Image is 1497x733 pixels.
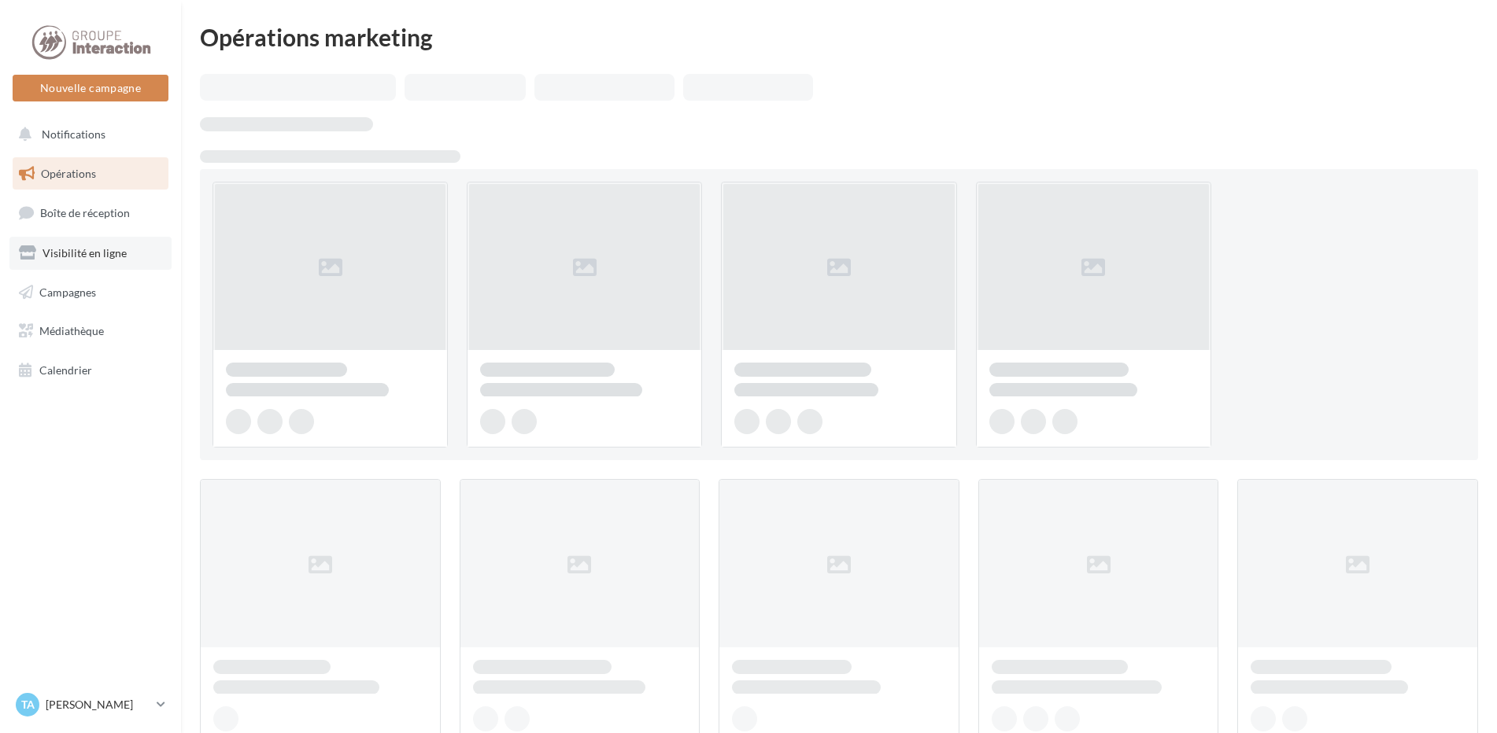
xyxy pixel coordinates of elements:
[9,196,172,230] a: Boîte de réception
[42,127,105,141] span: Notifications
[9,237,172,270] a: Visibilité en ligne
[39,285,96,298] span: Campagnes
[9,276,172,309] a: Campagnes
[13,690,168,720] a: TA [PERSON_NAME]
[46,697,150,713] p: [PERSON_NAME]
[41,167,96,180] span: Opérations
[43,246,127,260] span: Visibilité en ligne
[9,315,172,348] a: Médiathèque
[39,324,104,337] span: Médiathèque
[40,206,130,219] span: Boîte de réception
[9,157,172,190] a: Opérations
[13,75,168,101] button: Nouvelle campagne
[39,363,92,377] span: Calendrier
[200,25,1478,49] div: Opérations marketing
[21,697,35,713] span: TA
[9,118,165,151] button: Notifications
[9,354,172,387] a: Calendrier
